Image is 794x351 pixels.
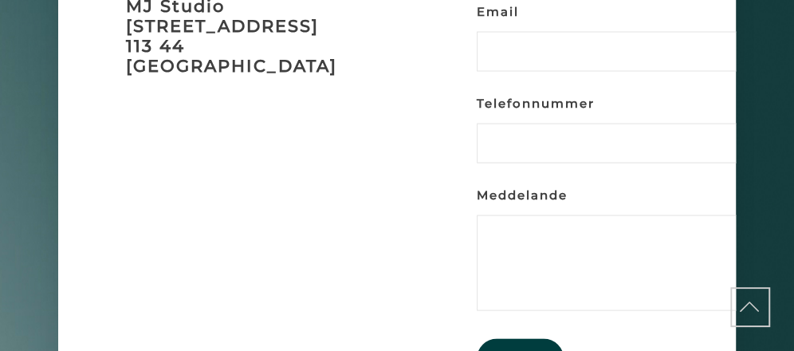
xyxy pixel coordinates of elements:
input: Email [477,31,748,71]
label: Meddelande [477,183,748,326]
textarea: Meddelande [477,215,748,310]
label: Telefonnummer [477,91,748,179]
input: Telefonnummer [477,123,748,163]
